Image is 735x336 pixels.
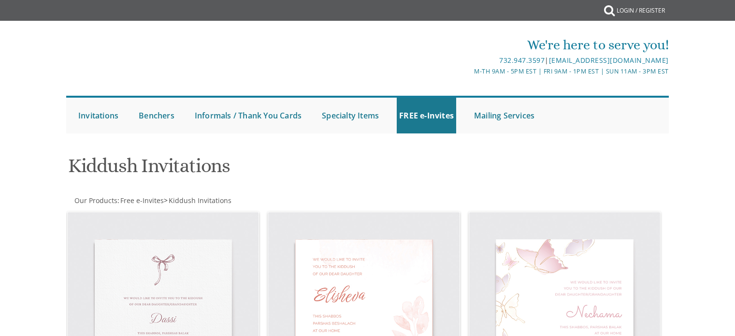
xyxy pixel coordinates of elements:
a: Invitations [76,98,121,133]
a: Benchers [136,98,177,133]
a: FREE e-Invites [397,98,456,133]
span: Kiddush Invitations [169,196,231,205]
h1: Kiddush Invitations [68,155,462,184]
a: Mailing Services [472,98,537,133]
div: M-Th 9am - 5pm EST | Fri 9am - 1pm EST | Sun 11am - 3pm EST [268,66,669,76]
a: [EMAIL_ADDRESS][DOMAIN_NAME] [549,56,669,65]
div: | [268,55,669,66]
span: Free e-Invites [120,196,164,205]
div: We're here to serve you! [268,35,669,55]
a: 732.947.3597 [499,56,545,65]
div: : [66,196,368,205]
a: Free e-Invites [119,196,164,205]
a: Informals / Thank You Cards [192,98,304,133]
a: Kiddush Invitations [168,196,231,205]
span: > [164,196,231,205]
a: Specialty Items [319,98,381,133]
a: Our Products [73,196,117,205]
